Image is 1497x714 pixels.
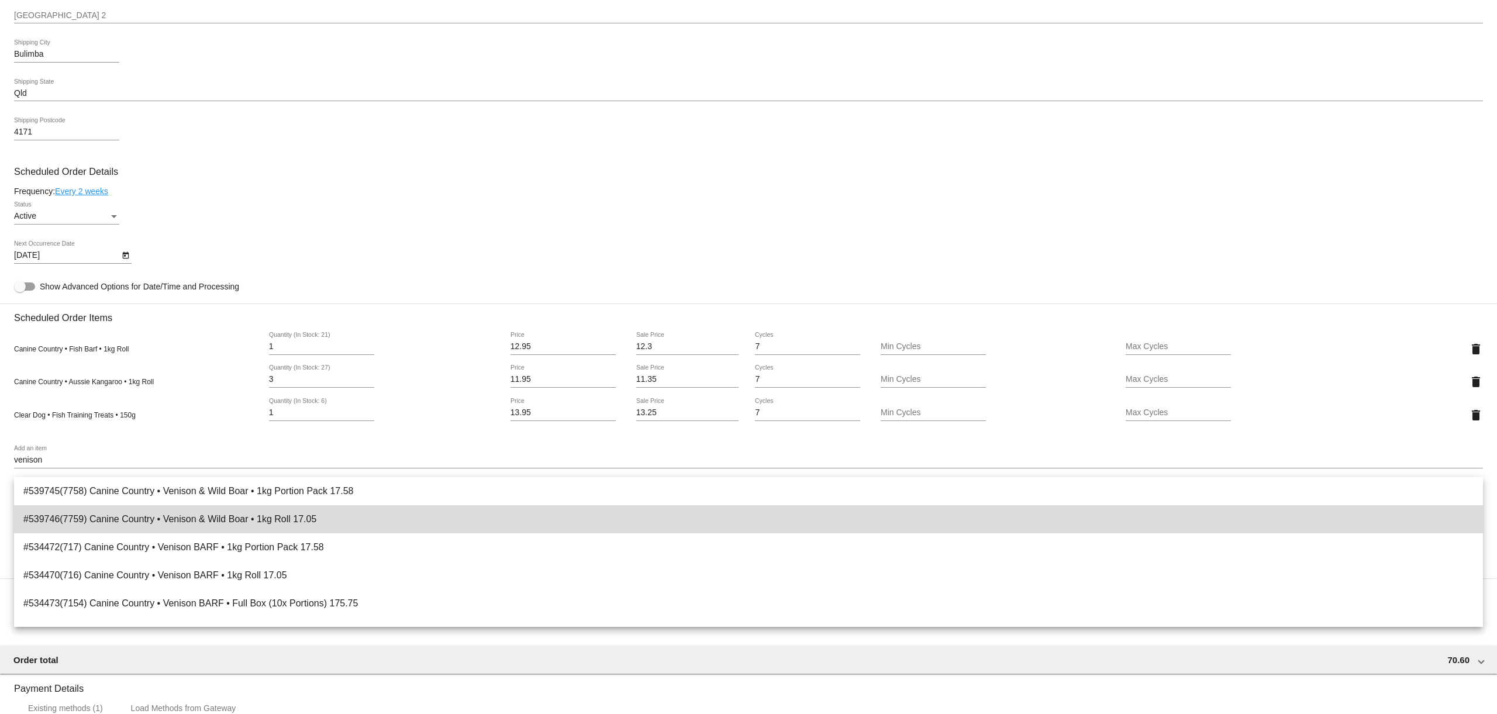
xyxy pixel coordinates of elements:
span: #534473(7154) Canine Country • Venison BARF • Full Box (10x Portions) 175.75 [23,589,1474,618]
span: Clear Dog • Fish Training Treats • 150g [14,411,136,419]
div: Frequency: [14,187,1483,196]
input: Quantity (In Stock: 6) [269,408,374,418]
input: Shipping State [14,89,1483,98]
mat-select: Status [14,212,119,221]
input: Quantity (In Stock: 27) [269,375,374,384]
span: Active [14,211,36,220]
mat-icon: delete [1469,375,1483,389]
span: #534471(7155) Canine Country • Venison BARF • Full Box (x12 Rolls) 204.63 [23,618,1474,646]
input: Min Cycles [881,342,986,351]
input: Price [511,342,616,351]
h3: Scheduled Order Items [14,303,1483,323]
h3: Payment Details [14,674,1483,694]
button: Open calendar [119,249,132,261]
span: Canine Country • Aussie Kangaroo • 1kg Roll [14,378,154,386]
span: #534470(716) Canine Country • Venison BARF • 1kg Roll 17.05 [23,561,1474,589]
input: Min Cycles [881,375,986,384]
input: Price [511,408,616,418]
span: Canine Country • Fish Barf • 1kg Roll [14,345,129,353]
input: Cycles [755,342,860,351]
mat-icon: delete [1469,408,1483,422]
span: 70.60 [1447,655,1470,665]
h3: Scheduled Order Details [14,166,1483,177]
input: Cycles [755,408,860,418]
mat-icon: delete [1469,342,1483,356]
input: Min Cycles [881,408,986,418]
input: Max Cycles [1126,408,1231,418]
input: Sale Price [636,375,739,384]
input: Quantity (In Stock: 21) [269,342,374,351]
input: Add an item [14,456,1483,465]
span: #534472(717) Canine Country • Venison BARF • 1kg Portion Pack 17.58 [23,533,1474,561]
input: Next Occurrence Date [14,251,119,260]
input: Max Cycles [1126,342,1231,351]
input: Shipping City [14,50,119,59]
input: Sale Price [636,408,739,418]
span: Order total [13,655,58,665]
input: Max Cycles [1126,375,1231,384]
div: Existing methods (1) [28,703,103,713]
a: Every 2 weeks [55,187,108,196]
input: Shipping Postcode [14,127,119,137]
span: #539746(7759) Canine Country • Venison & Wild Boar • 1kg Roll 17.05 [23,505,1474,533]
div: Load Methods from Gateway [131,703,236,713]
input: Price [511,375,616,384]
input: Sale Price [636,342,739,351]
input: Cycles [755,375,860,384]
input: Shipping Street 2 [14,11,1483,20]
span: #539745(7758) Canine Country • Venison & Wild Boar • 1kg Portion Pack 17.58 [23,477,1474,505]
span: Show Advanced Options for Date/Time and Processing [40,281,239,292]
